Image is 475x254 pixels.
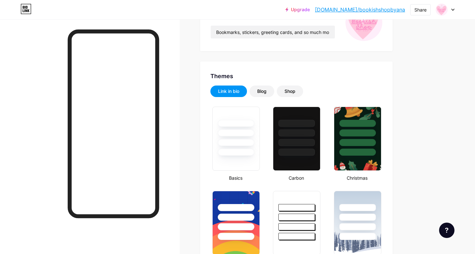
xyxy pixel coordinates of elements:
[271,175,321,181] div: Carbon
[211,26,335,38] input: Bio
[257,88,267,94] div: Blog
[210,72,382,80] div: Themes
[284,88,295,94] div: Shop
[436,4,448,16] img: bookishshopbyana
[210,175,261,181] div: Basics
[345,4,382,41] img: bookishshopbyana
[315,6,405,13] a: [DOMAIN_NAME]/bookishshopbyana
[218,88,239,94] div: Link in bio
[332,175,382,181] div: Christmas
[285,7,310,12] a: Upgrade
[414,6,427,13] div: Share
